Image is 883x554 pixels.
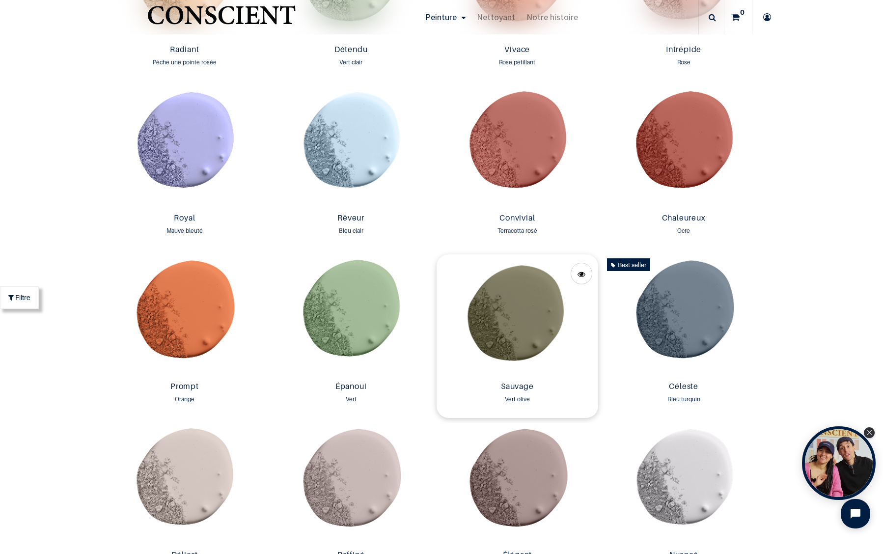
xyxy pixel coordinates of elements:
div: Mauve bleuté [108,226,262,236]
a: Convivial [441,213,594,224]
a: Royal [108,213,262,224]
a: Épanoui [274,382,428,393]
img: Product image [603,254,765,378]
a: Détendu [274,45,428,56]
div: Tolstoy bubble widget [802,426,876,500]
img: Product image [104,254,266,378]
img: Product image [104,86,266,209]
div: Open Tolstoy [802,426,876,500]
a: Sauvage [441,382,594,393]
div: Bleu turquin [607,394,761,404]
iframe: Tidio Chat [832,491,879,537]
div: Rose pétillant [441,57,594,67]
div: Open Tolstoy widget [802,426,876,500]
div: Rose [607,57,761,67]
sup: 0 [738,7,747,17]
div: Vert olive [441,394,594,404]
span: Filtre [15,292,30,303]
a: Radiant [108,45,262,56]
span: Notre histoire [526,11,578,23]
a: Chaleureux [607,213,761,224]
img: Product image [603,86,765,209]
a: Prompt [108,382,262,393]
span: Nettoyant [477,11,515,23]
img: Product image [270,423,432,546]
img: Product image [437,86,598,209]
div: Ocre [607,226,761,236]
div: Vert [274,394,428,404]
div: Best seller [607,258,650,271]
a: Intrépide [607,45,761,56]
div: Vert clair [274,57,428,67]
div: Close Tolstoy widget [864,427,875,438]
div: Bleu clair [274,226,428,236]
div: Orange [108,394,262,404]
a: Quick View [571,263,592,284]
img: Product image [270,86,432,209]
img: Product image [104,423,266,546]
img: Product image [603,423,765,546]
a: Céleste [607,382,761,393]
a: Vivace [441,45,594,56]
div: Terracotta rosé [441,226,594,236]
span: Peinture [425,11,457,23]
img: Product image [437,423,598,546]
div: Pêche une pointe rosée [108,57,262,67]
img: Product image [437,254,598,378]
a: Rêveur [274,213,428,224]
img: Product image [270,254,432,378]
